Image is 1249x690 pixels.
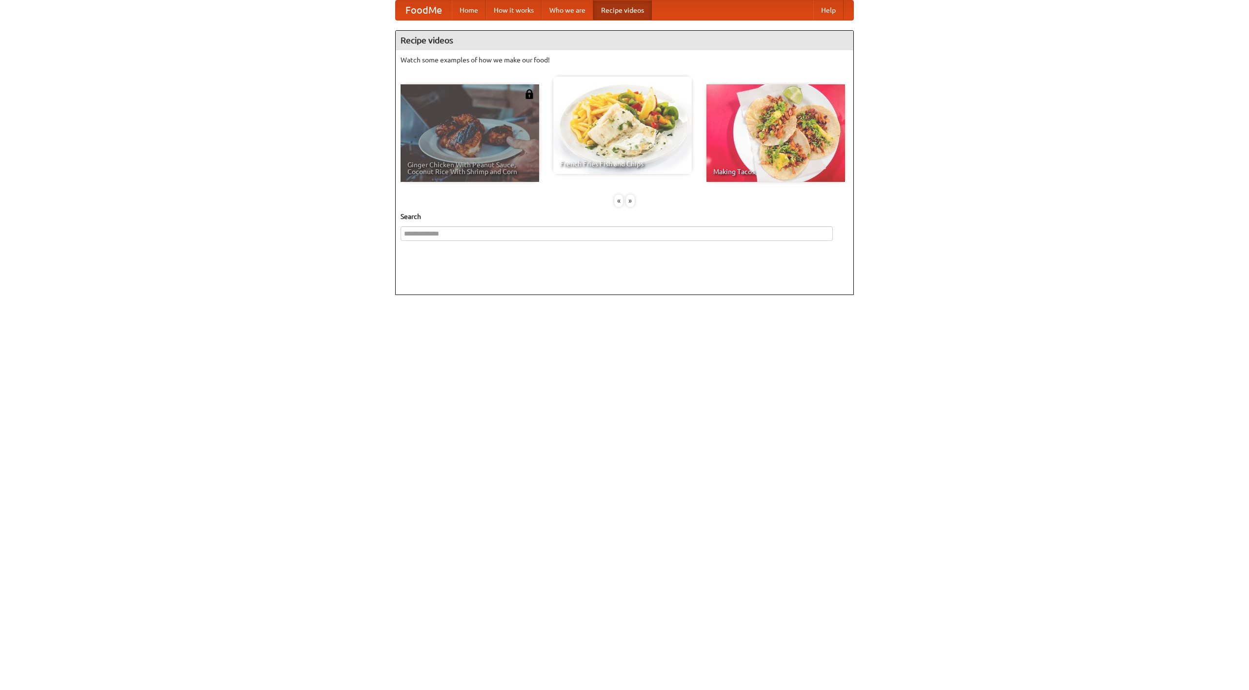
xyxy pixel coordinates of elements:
a: Making Tacos [706,84,845,182]
a: FoodMe [396,0,452,20]
span: French Fries Fish and Chips [560,160,685,167]
a: Recipe videos [593,0,652,20]
a: How it works [486,0,542,20]
div: « [614,195,623,207]
p: Watch some examples of how we make our food! [401,55,848,65]
img: 483408.png [524,89,534,99]
span: Making Tacos [713,168,838,175]
a: Who we are [542,0,593,20]
a: French Fries Fish and Chips [553,77,692,174]
a: Home [452,0,486,20]
h5: Search [401,212,848,221]
a: Help [813,0,844,20]
h4: Recipe videos [396,31,853,50]
div: » [626,195,635,207]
